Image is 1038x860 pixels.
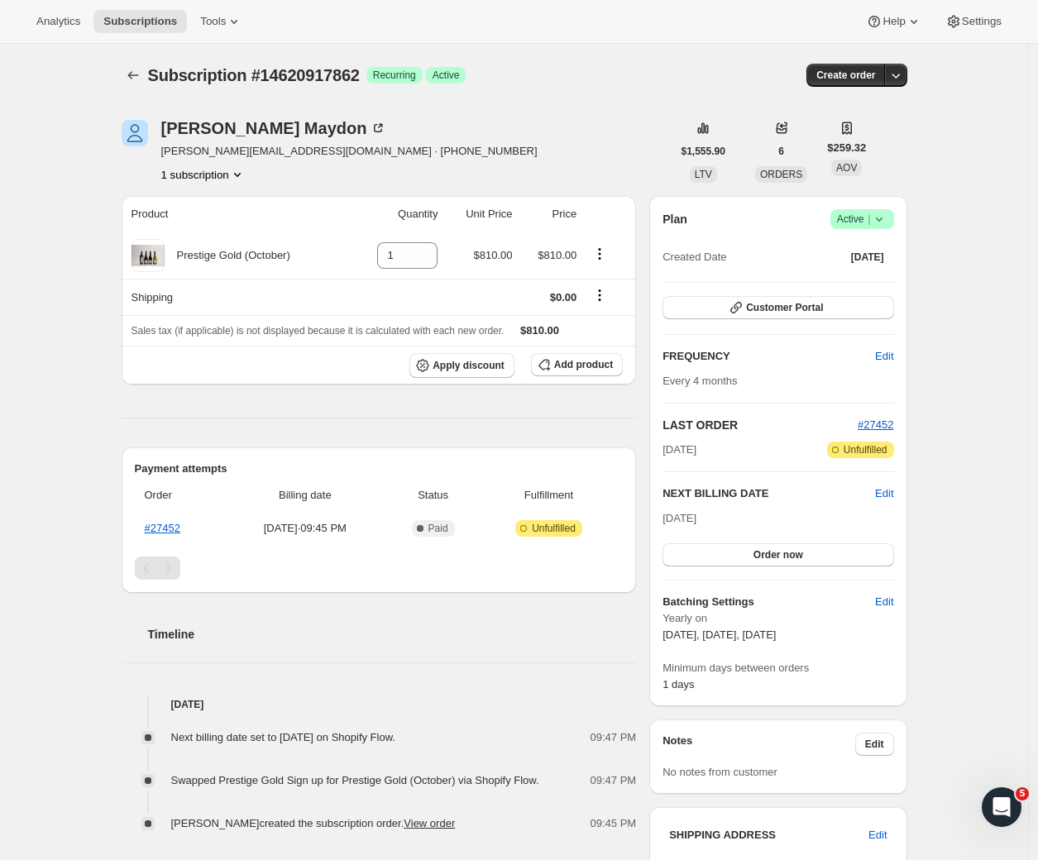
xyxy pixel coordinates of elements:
h2: FREQUENCY [663,348,875,365]
span: Edit [875,594,893,610]
span: Every 4 months [663,375,737,387]
span: Minimum days between orders [663,660,893,676]
span: LTV [695,169,712,180]
button: Edit [859,822,897,848]
span: $1,555.90 [682,145,725,158]
span: [DATE], [DATE], [DATE] [663,628,776,641]
span: $810.00 [520,324,559,337]
span: Created Date [663,249,726,265]
th: Shipping [122,279,351,315]
h3: SHIPPING ADDRESS [669,827,868,843]
button: Help [856,10,931,33]
th: Order [135,477,224,514]
a: View order [404,817,455,829]
div: [PERSON_NAME] Maydon [161,120,387,136]
span: 1 days [663,678,694,690]
span: Billing date [228,487,381,504]
span: [DATE] [663,442,696,458]
h2: LAST ORDER [663,417,858,433]
h4: [DATE] [122,696,637,713]
span: ORDERS [760,169,802,180]
span: Next billing date set to [DATE] on Shopify Flow. [171,731,395,743]
span: Create order [816,69,875,82]
span: Subscriptions [103,15,177,28]
span: Add product [554,358,613,371]
span: $810.00 [538,249,576,261]
button: Edit [855,733,894,756]
span: 09:47 PM [591,729,637,746]
span: $810.00 [474,249,513,261]
span: Edit [868,827,887,843]
span: Customer Portal [746,301,823,314]
span: Swapped Prestige Gold Sign up for Prestige Gold (October) via Shopify Flow. [171,774,539,786]
span: No notes from customer [663,766,777,778]
span: Status [391,487,474,504]
span: Tools [200,15,226,28]
span: Unfulfilled [844,443,887,456]
h3: Notes [663,733,855,756]
h2: Timeline [148,626,637,643]
span: Recurring [373,69,416,82]
span: Settings [962,15,1002,28]
h2: Plan [663,211,687,227]
span: Active [433,69,460,82]
button: Customer Portal [663,296,893,319]
button: Apply discount [409,353,514,378]
button: Settings [935,10,1012,33]
span: 5 [1016,787,1029,800]
button: Product actions [161,166,246,183]
span: Edit [875,348,893,365]
h2: Payment attempts [135,461,624,477]
a: #27452 [858,418,893,431]
span: Paid [428,522,448,535]
a: #27452 [145,522,180,534]
span: Yearly on [663,610,893,627]
span: [DATE] [663,512,696,524]
th: Quantity [351,196,443,232]
div: Prestige Gold (October) [165,247,290,264]
span: Apply discount [433,359,505,372]
span: Help [883,15,905,28]
span: Subscription #14620917862 [148,66,360,84]
span: Analytics [36,15,80,28]
span: Unfulfilled [532,522,576,535]
span: Fulfillment [485,487,613,504]
button: Order now [663,543,893,566]
button: Subscriptions [122,64,145,87]
span: AOV [836,162,857,174]
th: Unit Price [442,196,517,232]
button: Edit [875,485,893,502]
span: | [868,213,870,226]
button: Add product [531,353,623,376]
button: Subscriptions [93,10,187,33]
span: Sales tax (if applicable) is not displayed because it is calculated with each new order. [132,325,505,337]
th: Price [518,196,582,232]
button: Edit [865,589,903,615]
span: 6 [778,145,784,158]
span: [DATE] · 09:45 PM [228,520,381,537]
button: [DATE] [841,246,894,269]
button: Product actions [586,245,613,263]
span: 09:47 PM [591,772,637,789]
button: Edit [865,343,903,370]
h2: NEXT BILLING DATE [663,485,875,502]
span: 09:45 PM [591,815,637,832]
button: 6 [768,140,794,163]
span: Sarah Maydon [122,120,148,146]
button: #27452 [858,417,893,433]
span: Order now [753,548,803,561]
span: [DATE] [851,251,884,264]
span: $0.00 [550,291,577,303]
button: Create order [806,64,885,87]
span: $259.32 [827,140,866,156]
button: Tools [190,10,252,33]
span: Edit [865,738,884,751]
button: $1,555.90 [672,140,735,163]
button: Shipping actions [586,286,613,304]
button: Analytics [26,10,90,33]
th: Product [122,196,351,232]
span: Active [837,211,887,227]
h6: Batching Settings [663,594,875,610]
